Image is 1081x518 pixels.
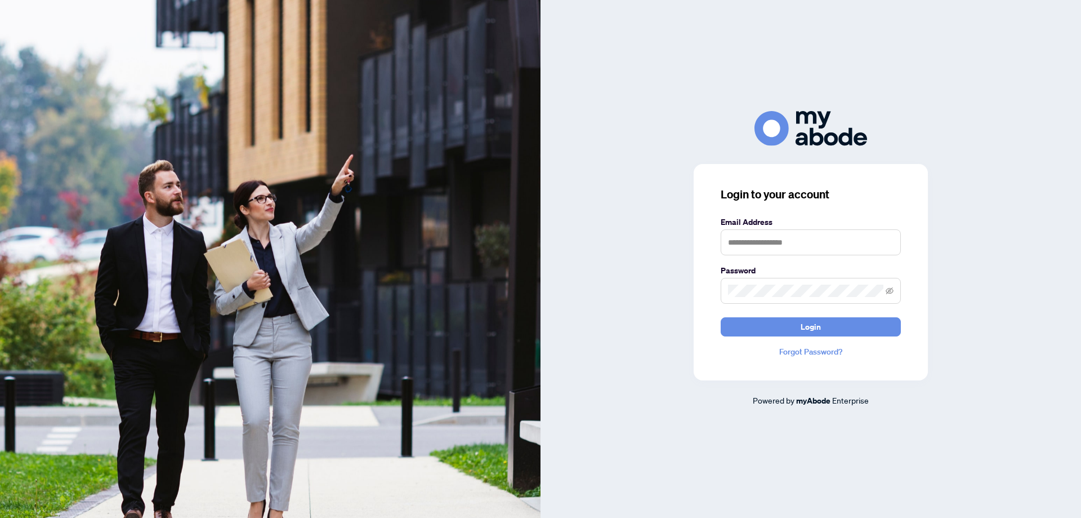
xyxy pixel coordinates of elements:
[832,395,869,405] span: Enterprise
[721,346,901,358] a: Forgot Password?
[796,395,830,407] a: myAbode
[754,111,867,145] img: ma-logo
[753,395,794,405] span: Powered by
[801,318,821,336] span: Login
[721,216,901,228] label: Email Address
[721,187,901,202] h3: Login to your account
[881,236,894,249] keeper-lock: Open Keeper Popup
[721,264,901,277] label: Password
[721,317,901,337] button: Login
[886,287,894,295] span: eye-invisible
